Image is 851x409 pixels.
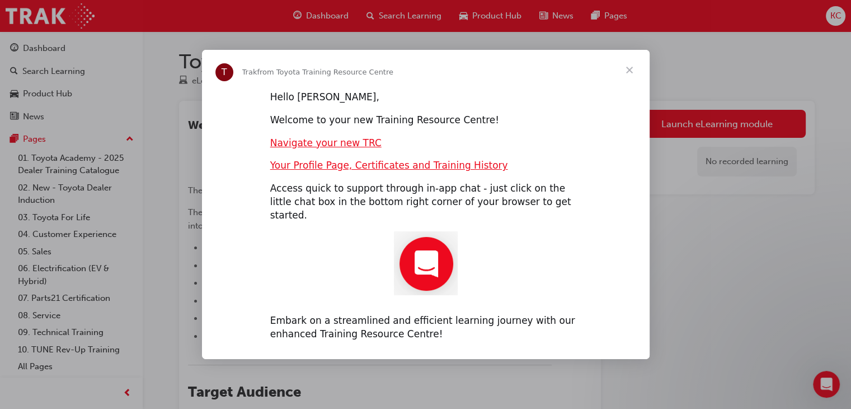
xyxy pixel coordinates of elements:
div: Hello [PERSON_NAME], [270,91,581,104]
span: Trak [242,68,257,76]
a: Navigate your new TRC [270,137,382,148]
span: Close [609,50,650,90]
span: from Toyota Training Resource Centre [257,68,393,76]
div: Welcome to your new Training Resource Centre! [270,114,581,127]
div: Profile image for Trak [215,63,233,81]
div: Embark on a streamlined and efficient learning journey with our enhanced Training Resource Centre! [270,314,581,341]
div: Access quick to support through in-app chat - just click on the little chat box in the bottom rig... [270,182,581,222]
a: Your Profile Page, Certificates and Training History [270,160,508,171]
